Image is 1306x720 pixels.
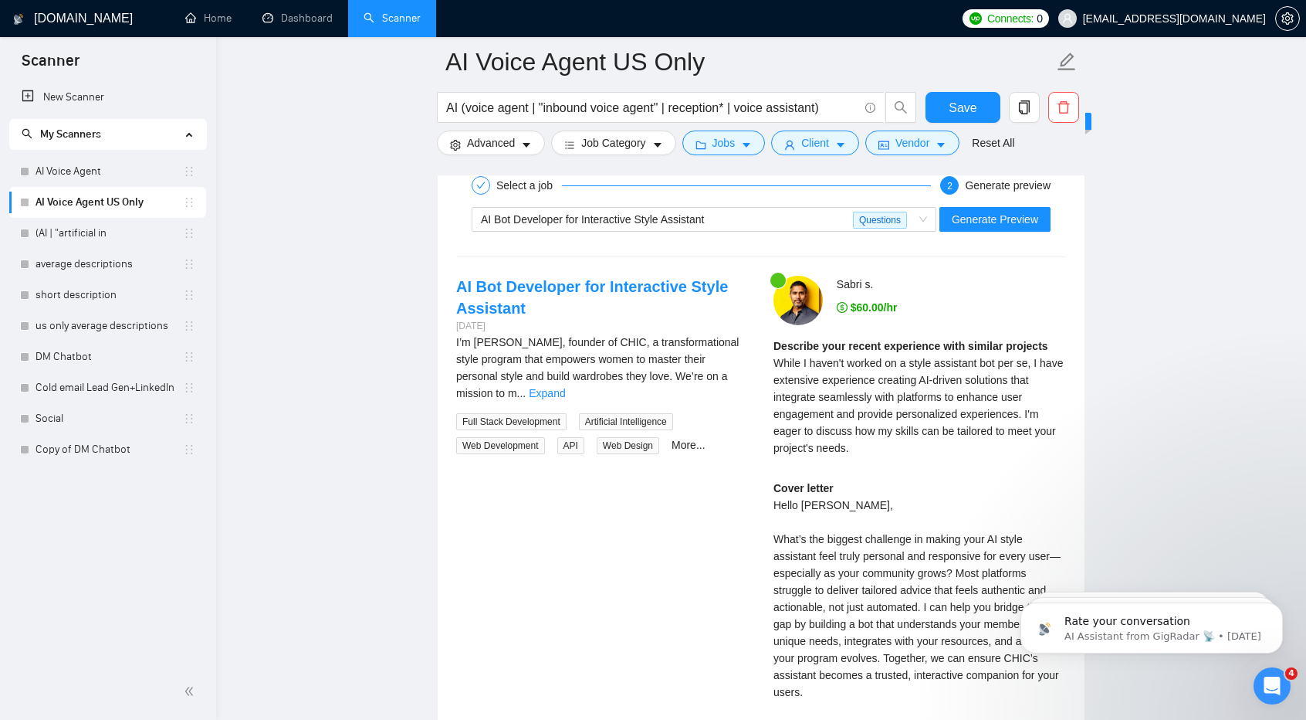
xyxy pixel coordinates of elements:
[969,12,982,25] img: upwork-logo.png
[496,176,562,195] div: Select a job
[773,357,1063,454] span: While I haven't worked on a style assistant bot per se, I have extensive experience creating AI-d...
[1275,12,1300,25] a: setting
[36,311,183,341] a: us only average descriptions
[837,302,848,313] span: dollar
[865,131,959,155] button: idcardVendorcaret-down
[9,403,206,434] li: Social
[456,413,567,430] span: Full Stack Development
[36,372,183,403] a: Cold email Lead Gen+LinkedIn
[456,437,545,454] span: Web Development
[895,134,929,151] span: Vendor
[183,258,195,270] span: holder
[1009,92,1040,123] button: copy
[1037,10,1043,27] span: 0
[837,278,873,290] span: Sabri s .
[835,139,846,151] span: caret-down
[36,218,183,249] a: (AI | "artificial in
[36,341,183,372] a: DM Chatbot
[9,311,206,341] li: us only average descriptions
[9,249,206,280] li: average descriptions
[36,187,183,218] a: AI Voice Agent US Only
[521,139,532,151] span: caret-down
[784,139,795,151] span: user
[9,218,206,249] li: (AI | "artificial in
[564,139,575,151] span: bars
[936,139,946,151] span: caret-down
[597,437,659,454] span: Web Design
[364,12,421,25] a: searchScanner
[40,127,101,141] span: My Scanners
[36,403,183,434] a: Social
[9,280,206,311] li: short description
[878,139,889,151] span: idcard
[437,131,545,155] button: settingAdvancedcaret-down
[837,301,898,314] span: $60.00/hr
[972,134,1014,151] a: Reset All
[886,100,915,114] span: search
[183,165,195,178] span: holder
[949,98,976,117] span: Save
[183,351,195,363] span: holder
[445,42,1054,81] input: Scanner name...
[652,139,663,151] span: caret-down
[183,382,195,394] span: holder
[529,387,565,399] a: Expand
[517,387,526,399] span: ...
[672,439,705,451] a: More...
[1057,52,1077,72] span: edit
[456,278,728,317] a: AI Bot Developer for Interactive Style Assistant
[682,131,766,155] button: folderJobscaret-down
[36,249,183,280] a: average descriptions
[801,134,829,151] span: Client
[262,12,333,25] a: dashboardDashboard
[476,181,486,190] span: check
[22,127,101,141] span: My Scanners
[183,227,195,239] span: holder
[183,289,195,301] span: holder
[467,134,515,151] span: Advanced
[579,413,673,430] span: Artificial Intelligence
[22,82,194,113] a: New Scanner
[1048,92,1079,123] button: delete
[9,82,206,113] li: New Scanner
[551,131,675,155] button: barsJob Categorycaret-down
[997,570,1306,678] iframe: Intercom notifications message
[581,134,645,151] span: Job Category
[557,437,584,454] span: API
[1285,667,1298,680] span: 4
[9,187,206,218] li: AI Voice Agent US Only
[773,340,1048,352] strong: Describe your recent experience with similar projects
[865,103,875,113] span: info-circle
[695,139,706,151] span: folder
[36,156,183,187] a: AI Voice Agent
[773,276,823,325] img: c13J1C00KPXxBbNL3plfDrusmm6kRfh8UJ0uq0UkqC7yyyx7TI4JaPK-PWPAJVFRVV
[446,98,858,117] input: Search Freelance Jobs...
[1275,6,1300,31] button: setting
[925,92,1000,123] button: Save
[22,128,32,139] span: search
[185,12,232,25] a: homeHome
[184,684,199,699] span: double-left
[9,341,206,372] li: DM Chatbot
[183,320,195,332] span: holder
[939,207,1051,232] button: Generate Preview
[741,139,752,151] span: caret-down
[36,280,183,311] a: short description
[712,134,736,151] span: Jobs
[450,139,461,151] span: setting
[773,482,834,494] strong: Cover letter
[771,131,859,155] button: userClientcaret-down
[456,336,739,399] span: I’m [PERSON_NAME], founder of CHIC, a transformational style program that empowers women to maste...
[183,413,195,425] span: holder
[183,196,195,209] span: holder
[9,49,92,82] span: Scanner
[885,92,916,123] button: search
[456,319,749,334] div: [DATE]
[952,211,1038,228] span: Generate Preview
[947,181,952,192] span: 2
[13,7,24,32] img: logo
